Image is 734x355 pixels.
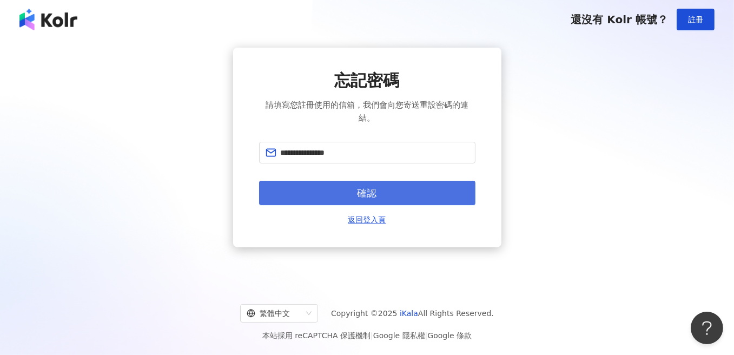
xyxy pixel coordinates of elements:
[262,329,472,342] span: 本站採用 reCAPTCHA 保護機制
[691,312,723,344] iframe: Help Scout Beacon - Open
[427,331,472,340] a: Google 條款
[259,98,475,124] span: 請填寫您註冊使用的信箱，我們會向您寄送重設密碼的連結。
[400,309,418,318] a: iKala
[688,15,703,24] span: 註冊
[571,13,668,26] span: 還沒有 Kolr 帳號？
[425,331,428,340] span: |
[247,305,302,322] div: 繁體中文
[19,9,77,30] img: logo
[358,187,377,199] span: 確認
[677,9,715,30] button: 註冊
[335,69,400,92] span: 忘記密碼
[331,307,494,320] span: Copyright © 2025 All Rights Reserved.
[348,214,386,226] a: 返回登入頁
[371,331,373,340] span: |
[259,181,475,205] button: 確認
[373,331,425,340] a: Google 隱私權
